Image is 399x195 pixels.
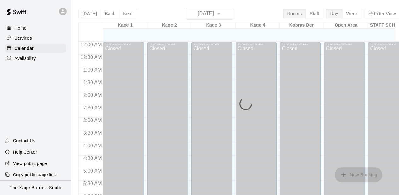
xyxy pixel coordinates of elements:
div: 12:00 AM – 2:00 PM [282,43,309,46]
span: 5:00 AM [82,168,103,174]
p: Home [15,25,26,31]
span: 1:30 AM [82,80,103,85]
p: Contact Us [13,138,35,144]
p: Copy public page link [13,172,56,178]
span: 2:30 AM [82,105,103,110]
span: 4:00 AM [82,143,103,148]
p: Help Center [13,149,37,155]
span: 2:00 AM [82,92,103,98]
a: Calendar [5,44,66,53]
div: Open Area [324,22,368,28]
p: View public page [13,160,47,167]
p: Availability [15,55,36,62]
div: Kage 4 [236,22,280,28]
a: Availability [5,54,66,63]
p: Calendar [15,45,34,51]
span: 4:30 AM [82,156,103,161]
p: The Kage Barrie - South [10,185,62,191]
span: 12:00 AM [79,42,103,47]
div: 12:00 AM – 2:00 PM [370,43,397,46]
div: Kage 2 [147,22,191,28]
a: Services [5,33,66,43]
div: Kage 1 [103,22,147,28]
a: Home [5,23,66,33]
p: Services [15,35,32,41]
span: 3:30 AM [82,130,103,136]
div: 12:00 AM – 2:00 PM [149,43,177,46]
div: Kage 3 [191,22,236,28]
span: 3:00 AM [82,118,103,123]
div: 12:00 AM – 2:00 PM [238,43,265,46]
div: 12:00 AM – 2:00 PM [326,43,353,46]
span: 1:00 AM [82,67,103,73]
div: 12:00 AM – 2:00 PM [105,43,132,46]
span: 12:30 AM [79,55,103,60]
div: Kobras Den [280,22,324,28]
span: You don't have the permission to add bookings [335,172,382,177]
span: 5:30 AM [82,181,103,186]
div: 12:00 AM – 2:00 PM [193,43,221,46]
